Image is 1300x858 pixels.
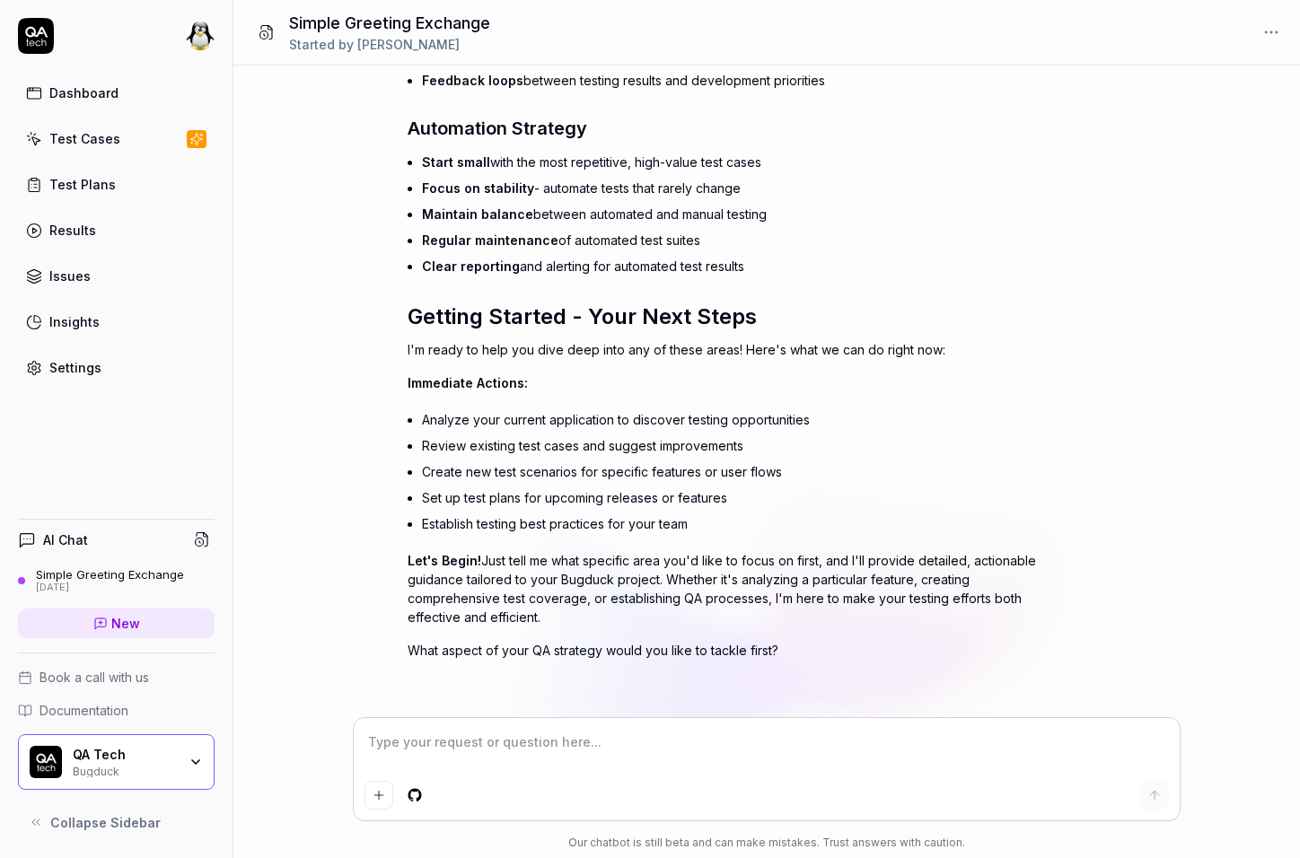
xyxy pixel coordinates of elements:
[422,154,490,170] span: Start small
[18,701,215,720] a: Documentation
[422,433,1036,459] li: Review existing test cases and suggest improvements
[408,340,1036,359] p: I'm ready to help you dive deep into any of these areas! Here's what we can do right now:
[422,149,1036,175] li: with the most repetitive, high-value test cases
[408,641,1036,660] p: What aspect of your QA strategy would you like to tackle first?
[408,118,587,139] span: Automation Strategy
[422,206,533,222] span: Maintain balance
[36,582,184,594] div: [DATE]
[18,258,215,293] a: Issues
[18,350,215,385] a: Settings
[49,267,91,285] div: Issues
[18,121,215,156] a: Test Cases
[30,746,62,778] img: QA Tech Logo
[18,734,215,790] button: QA Tech LogoQA TechBugduck
[18,167,215,202] a: Test Plans
[408,551,1036,626] p: Just tell me what specific area you'd like to focus on first, and I'll provide detailed, actionab...
[422,258,520,274] span: Clear reporting
[18,304,215,339] a: Insights
[186,22,215,50] img: 5eef0e98-4aae-465c-a732-758f13500123.jpeg
[49,83,119,102] div: Dashboard
[18,75,215,110] a: Dashboard
[73,747,177,763] div: QA Tech
[422,180,534,196] span: Focus on stability
[18,668,215,687] a: Book a call with us
[422,485,1036,511] li: Set up test plans for upcoming releases or features
[422,232,558,248] span: Regular maintenance
[43,530,88,549] h4: AI Chat
[40,701,128,720] span: Documentation
[18,804,215,840] button: Collapse Sidebar
[18,608,215,638] a: New
[422,67,1036,93] li: between testing results and development priorities
[422,175,1036,201] li: - automate tests that rarely change
[49,221,96,240] div: Results
[354,835,1180,851] div: Our chatbot is still beta and can make mistakes. Trust answers with caution.
[357,37,460,52] span: [PERSON_NAME]
[49,175,116,194] div: Test Plans
[49,358,101,377] div: Settings
[289,11,490,35] h1: Simple Greeting Exchange
[422,73,523,88] span: Feedback loops
[408,303,757,329] span: Getting Started - Your Next Steps
[422,201,1036,227] li: between automated and manual testing
[50,813,161,832] span: Collapse Sidebar
[73,763,177,777] div: Bugduck
[289,35,490,54] div: Started by
[49,312,100,331] div: Insights
[422,459,1036,485] li: Create new test scenarios for specific features or user flows
[18,213,215,248] a: Results
[40,668,149,687] span: Book a call with us
[18,567,215,594] a: Simple Greeting Exchange[DATE]
[111,614,140,633] span: New
[36,567,184,582] div: Simple Greeting Exchange
[408,553,481,568] span: Let's Begin!
[422,511,1036,537] li: Establish testing best practices for your team
[422,407,1036,433] li: Analyze your current application to discover testing opportunities
[408,375,528,390] span: Immediate Actions:
[422,227,1036,253] li: of automated test suites
[365,781,393,810] button: Add attachment
[49,129,120,148] div: Test Cases
[422,253,1036,279] li: and alerting for automated test results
